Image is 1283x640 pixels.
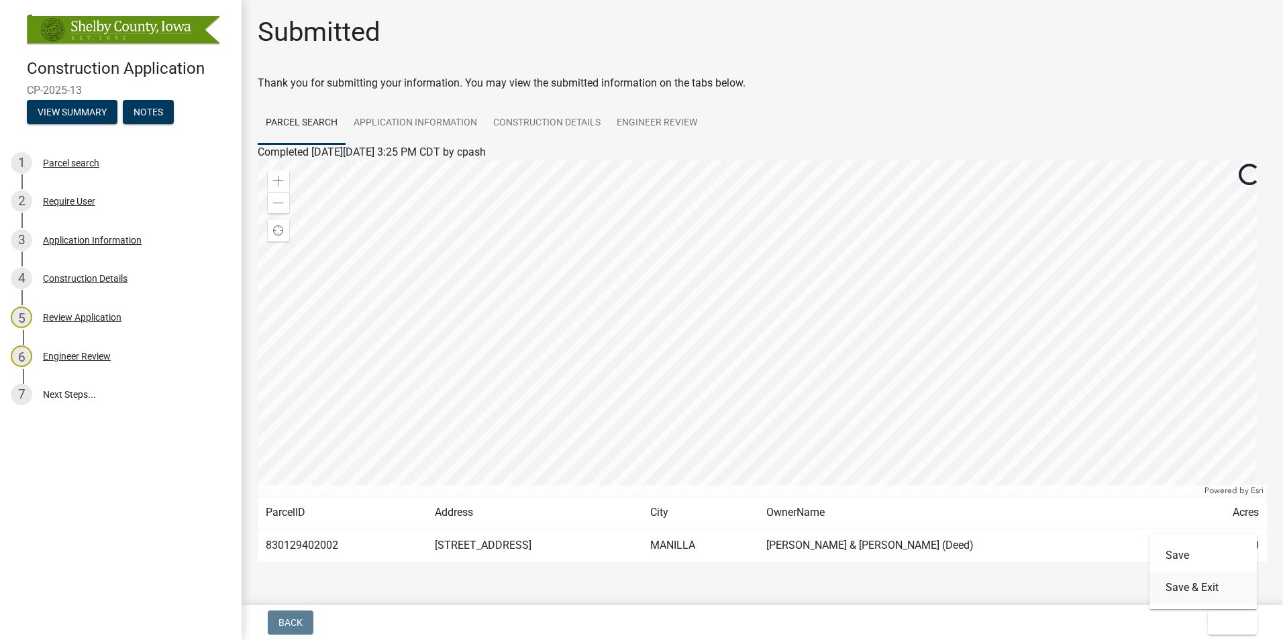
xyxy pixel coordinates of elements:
button: Exit [1208,610,1257,635]
td: MANILLA [642,529,759,562]
img: Shelby County, Iowa [27,14,220,45]
div: 3 [11,229,32,251]
span: Exit [1219,617,1238,628]
button: Back [268,610,313,635]
h4: Construction Application [27,59,231,78]
td: City [642,496,759,529]
div: 4 [11,268,32,289]
a: Parcel search [258,102,346,145]
div: Review Application [43,313,121,322]
div: Require User [43,197,95,206]
td: Address [427,496,642,529]
div: Zoom in [268,170,289,192]
td: 830129402002 [258,529,427,562]
a: Engineer Review [609,102,705,145]
td: OwnerName [758,496,1185,529]
div: 2 [11,191,32,212]
td: 0.000 [1185,529,1267,562]
a: Construction Details [485,102,609,145]
div: 7 [11,384,32,405]
button: Save & Exit [1149,572,1257,604]
span: CP-2025-13 [27,84,215,97]
a: Application Information [346,102,485,145]
div: 1 [11,152,32,174]
div: 5 [11,307,32,328]
td: [PERSON_NAME] & [PERSON_NAME] (Deed) [758,529,1185,562]
a: Esri [1251,486,1264,495]
td: [STREET_ADDRESS] [427,529,642,562]
td: ParcelID [258,496,427,529]
div: 6 [11,345,32,367]
button: Save [1149,539,1257,572]
div: Engineer Review [43,352,111,361]
div: Exit [1149,534,1257,609]
button: Notes [123,100,174,124]
div: Parcel search [43,158,99,168]
span: Back [278,617,303,628]
div: Find my location [268,220,289,242]
div: Application Information [43,235,142,245]
td: Acres [1185,496,1267,529]
div: Powered by [1201,485,1267,496]
div: Zoom out [268,192,289,213]
button: View Summary [27,100,117,124]
wm-modal-confirm: Notes [123,107,174,118]
span: Completed [DATE][DATE] 3:25 PM CDT by cpash [258,146,486,158]
wm-modal-confirm: Summary [27,107,117,118]
h1: Submitted [258,16,380,48]
div: Thank you for submitting your information. You may view the submitted information on the tabs below. [258,75,1267,91]
div: Construction Details [43,274,127,283]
